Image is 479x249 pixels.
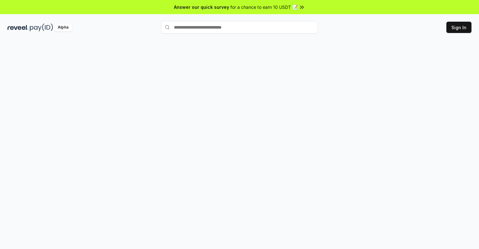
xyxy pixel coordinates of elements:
[446,22,471,33] button: Sign In
[54,24,72,31] div: Alpha
[230,4,298,10] span: for a chance to earn 10 USDT 📝
[30,24,53,31] img: pay_id
[174,4,229,10] span: Answer our quick survey
[8,24,29,31] img: reveel_dark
